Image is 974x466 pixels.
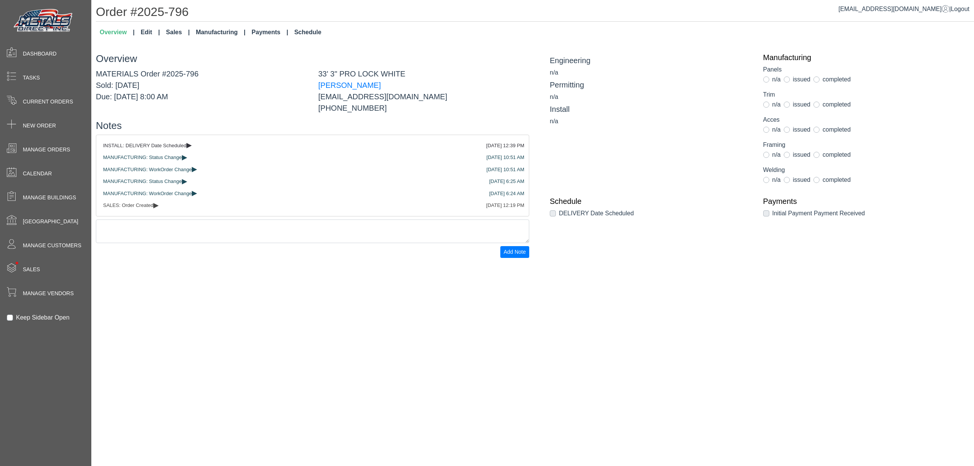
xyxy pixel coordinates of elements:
[23,289,74,297] span: Manage Vendors
[486,142,524,150] div: [DATE] 12:39 PM
[182,154,187,159] span: ▸
[550,56,752,65] h5: Engineering
[550,92,752,102] div: n/a
[550,68,752,77] div: n/a
[97,25,138,40] a: Overview
[23,266,40,274] span: Sales
[763,197,965,206] a: Payments
[550,117,752,126] div: n/a
[90,68,313,114] div: MATERIALS Order #2025-796 Sold: [DATE] Due: [DATE] 8:00 AM
[138,25,163,40] a: Edit
[951,6,969,12] span: Logout
[186,142,192,147] span: ▸
[103,154,522,161] div: MANUFACTURING: Status Change
[504,249,526,255] span: Add Note
[23,170,52,178] span: Calendar
[763,53,965,62] a: Manufacturing
[192,190,197,195] span: ▸
[489,178,524,185] div: [DATE] 6:25 AM
[23,194,76,202] span: Manage Buildings
[96,5,974,22] h1: Order #2025-796
[11,7,76,35] img: Metals Direct Inc Logo
[318,81,381,89] a: [PERSON_NAME]
[163,25,193,40] a: Sales
[103,202,522,209] div: SALES: Order Created
[23,218,78,226] span: [GEOGRAPHIC_DATA]
[16,313,70,322] label: Keep Sidebar Open
[839,6,949,12] a: [EMAIL_ADDRESS][DOMAIN_NAME]
[153,202,159,207] span: ▸
[23,50,57,58] span: Dashboard
[96,120,529,132] h3: Notes
[23,98,73,106] span: Current Orders
[500,246,529,258] button: Add Note
[550,105,752,114] h5: Install
[486,202,524,209] div: [DATE] 12:19 PM
[193,25,249,40] a: Manufacturing
[291,25,324,40] a: Schedule
[487,154,524,161] div: [DATE] 10:51 AM
[313,68,535,114] div: 33' 3" PRO LOCK WHITE [EMAIL_ADDRESS][DOMAIN_NAME] [PHONE_NUMBER]
[559,209,634,218] label: DELIVERY Date Scheduled
[7,251,27,275] span: •
[23,74,40,82] span: Tasks
[23,122,56,130] span: New Order
[550,197,752,206] a: Schedule
[839,5,969,14] div: |
[23,146,70,154] span: Manage Orders
[23,242,81,250] span: Manage Customers
[489,190,524,197] div: [DATE] 6:24 AM
[103,166,522,173] div: MANUFACTURING: WorkOrder Change
[103,190,522,197] div: MANUFACTURING: WorkOrder Change
[192,166,197,171] span: ▸
[550,80,752,89] h5: Permitting
[103,142,522,150] div: INSTALL: DELIVERY Date Scheduled
[487,166,524,173] div: [DATE] 10:51 AM
[772,209,865,218] label: Initial Payment Payment Received
[96,53,529,65] h3: Overview
[248,25,291,40] a: Payments
[182,178,187,183] span: ▸
[103,178,522,185] div: MANUFACTURING: Status Change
